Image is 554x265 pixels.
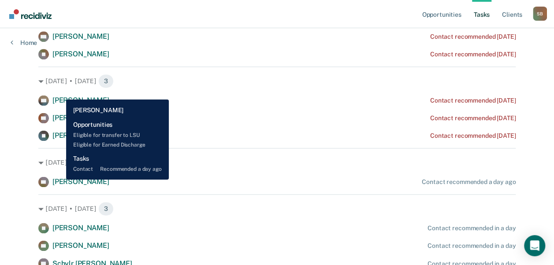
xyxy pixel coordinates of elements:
div: Contact recommended [DATE] [430,51,516,58]
button: Profile dropdown button [533,7,547,21]
span: [PERSON_NAME] [52,50,109,58]
span: [PERSON_NAME] [52,177,109,186]
div: Contact recommended [DATE] [430,132,516,140]
span: [PERSON_NAME] [52,96,109,104]
a: Home [11,39,37,47]
div: [DATE] • [DATE] 3 [38,74,516,88]
div: [DATE] • [DATE] 3 [38,202,516,216]
div: Contact recommended [DATE] [430,114,516,122]
div: Open Intercom Messenger [524,235,545,256]
span: [PERSON_NAME] [52,241,109,250]
div: Contact recommended a day ago [422,178,516,186]
span: [PERSON_NAME] [52,224,109,232]
span: [PERSON_NAME] [52,131,109,140]
span: 1 [98,155,112,169]
div: Contact recommended in a day [428,225,516,232]
div: Contact recommended [DATE] [430,33,516,40]
div: Contact recommended in a day [428,242,516,250]
span: 3 [98,202,114,216]
span: [PERSON_NAME] [52,32,109,40]
div: [DATE] • [DATE] 1 [38,155,516,169]
img: Recidiviz [9,9,52,19]
div: Contact recommended [DATE] [430,97,516,104]
span: 3 [98,74,114,88]
span: [PERSON_NAME] [52,114,109,122]
div: S B [533,7,547,21]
